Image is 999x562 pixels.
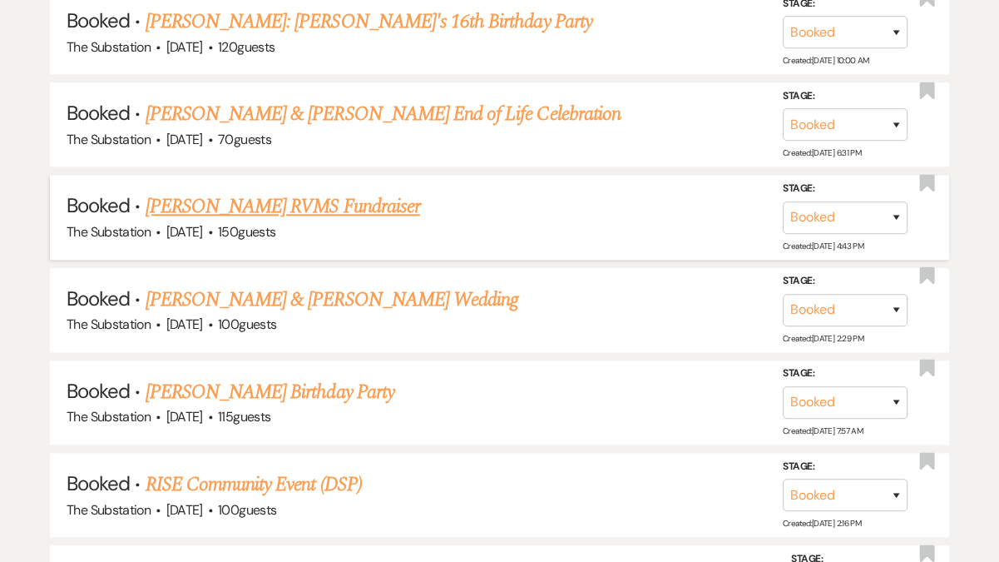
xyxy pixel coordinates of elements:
span: The Substation [67,223,151,241]
span: 100 guests [218,316,276,333]
span: [DATE] [166,131,202,148]
span: Booked [67,470,130,496]
span: [DATE] [166,408,202,425]
label: Stage: [783,272,908,291]
span: 120 guests [218,38,274,56]
span: [DATE] [166,223,202,241]
span: Created: [DATE] 7:57 AM [783,425,863,436]
a: [PERSON_NAME] Birthday Party [146,377,394,407]
label: Stage: [783,457,908,475]
span: Created: [DATE] 10:00 AM [783,55,868,66]
span: The Substation [67,501,151,519]
span: [DATE] [166,38,202,56]
span: Created: [DATE] 2:29 PM [783,333,863,344]
span: 70 guests [218,131,271,148]
label: Stage: [783,365,908,383]
span: Booked [67,192,130,218]
span: [DATE] [166,316,202,333]
label: Stage: [783,87,908,106]
span: Booked [67,286,130,311]
a: [PERSON_NAME] & [PERSON_NAME] End of Life Celebration [146,99,621,129]
span: The Substation [67,316,151,333]
span: Created: [DATE] 6:31 PM [783,147,861,158]
span: The Substation [67,38,151,56]
span: 150 guests [218,223,275,241]
a: RISE Community Event (DSP) [146,470,362,500]
a: [PERSON_NAME] RVMS Fundraiser [146,191,420,221]
span: Created: [DATE] 2:16 PM [783,518,861,529]
label: Stage: [783,180,908,198]
a: [PERSON_NAME]: [PERSON_NAME]'s 16th Birthday Party [146,7,592,37]
span: The Substation [67,131,151,148]
span: The Substation [67,408,151,425]
span: 115 guests [218,408,270,425]
a: [PERSON_NAME] & [PERSON_NAME] Wedding [146,285,518,315]
span: Booked [67,378,130,404]
span: [DATE] [166,501,202,519]
span: Created: [DATE] 4:43 PM [783,241,863,251]
span: 100 guests [218,501,276,519]
span: Booked [67,7,130,33]
span: Booked [67,100,130,126]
